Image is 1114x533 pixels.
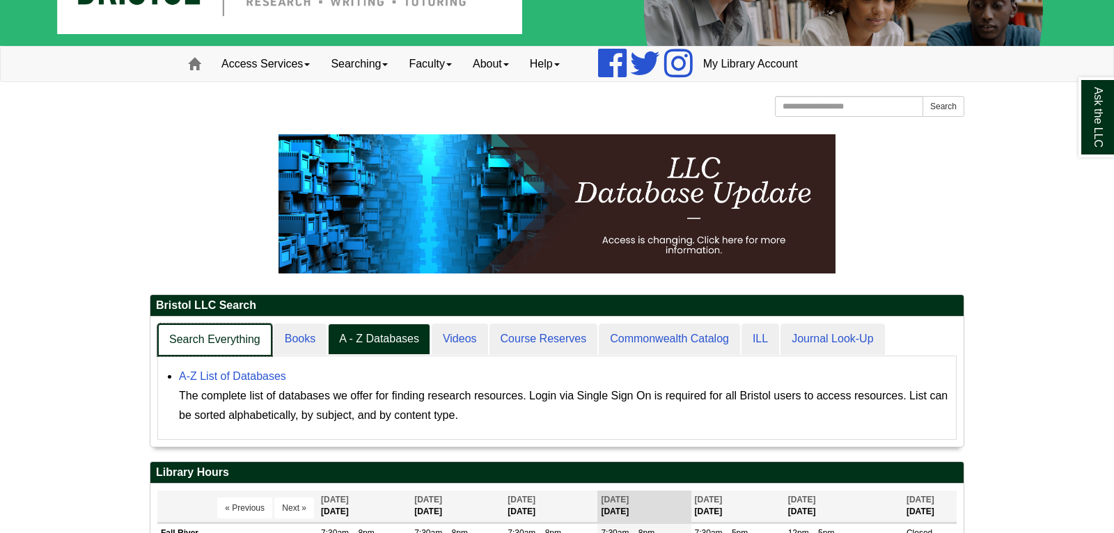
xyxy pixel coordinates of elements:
a: My Library Account [693,47,808,81]
a: Access Services [211,47,320,81]
div: The complete list of databases we offer for finding research resources. Login via Single Sign On ... [179,386,949,425]
a: Help [519,47,570,81]
th: [DATE] [691,491,785,522]
a: Videos [432,324,488,355]
span: [DATE] [508,495,535,504]
a: A - Z Databases [328,324,430,355]
a: Course Reserves [489,324,598,355]
a: Faculty [398,47,462,81]
th: [DATE] [317,491,411,522]
th: [DATE] [597,491,691,522]
a: Searching [320,47,398,81]
th: [DATE] [504,491,597,522]
th: [DATE] [785,491,903,522]
button: Next » [274,498,314,518]
span: [DATE] [907,495,934,504]
a: Search Everything [157,324,272,356]
a: Journal Look-Up [780,324,884,355]
span: [DATE] [414,495,442,504]
img: HTML tutorial [278,134,835,273]
a: Commonwealth Catalog [599,324,740,355]
th: [DATE] [903,491,957,522]
button: « Previous [217,498,272,518]
span: [DATE] [788,495,816,504]
h2: Library Hours [150,462,964,484]
span: [DATE] [695,495,723,504]
h2: Bristol LLC Search [150,295,964,317]
span: [DATE] [321,495,349,504]
a: ILL [742,324,779,355]
span: [DATE] [601,495,629,504]
a: About [462,47,519,81]
th: [DATE] [411,491,504,522]
button: Search [923,96,964,117]
a: A-Z List of Databases [179,370,286,382]
a: Books [274,324,327,355]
